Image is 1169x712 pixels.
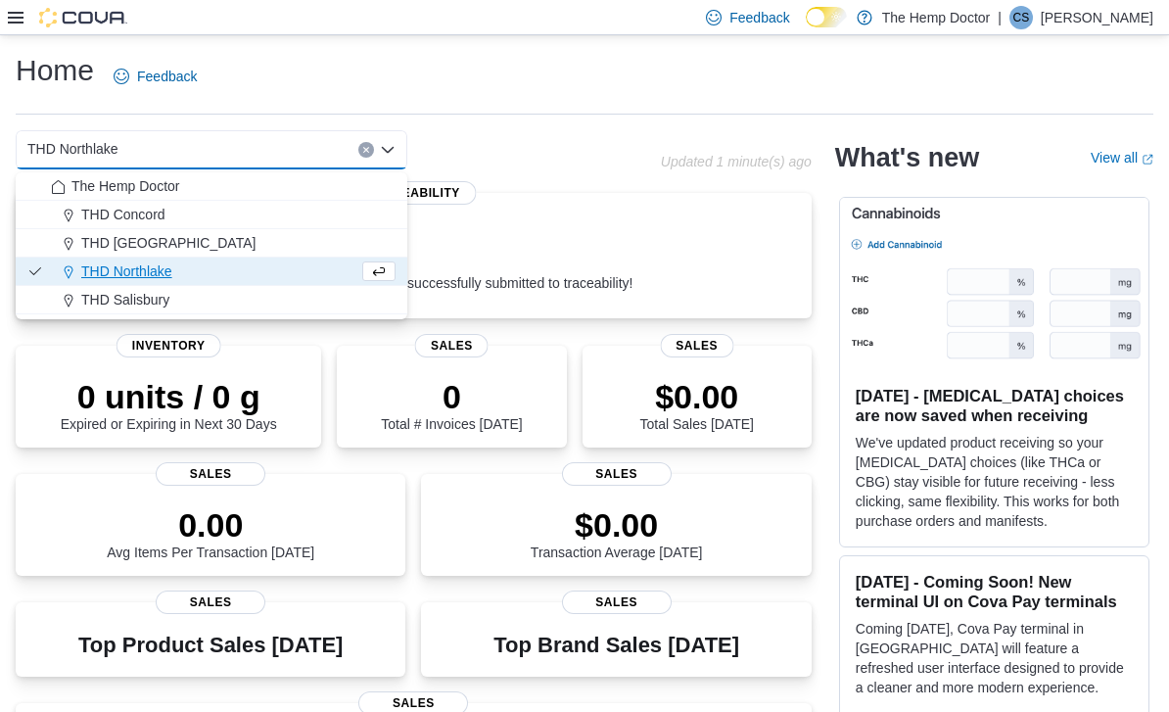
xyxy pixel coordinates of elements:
button: The Hemp Doctor [16,172,407,201]
button: THD Salisbury [16,286,407,314]
span: Feedback [729,8,789,27]
div: Transaction Average [DATE] [531,505,703,560]
div: Total # Invoices [DATE] [381,377,522,432]
span: THD Concord [81,205,165,224]
div: Choose from the following options [16,172,407,314]
p: Updated 1 minute(s) ago [661,154,812,169]
p: $0.00 [640,377,754,416]
p: 0 [311,236,632,275]
p: 0.00 [107,505,314,545]
p: 0 [381,377,522,416]
p: We've updated product receiving so your [MEDICAL_DATA] choices (like THCa or CBG) stay visible fo... [856,433,1133,531]
span: THD [GEOGRAPHIC_DATA] [81,233,256,253]
h1: Home [16,51,94,90]
span: Feedback [137,67,197,86]
span: Sales [415,334,489,357]
span: Sales [562,462,672,486]
span: THD Northlake [27,137,118,161]
h3: Top Brand Sales [DATE] [493,634,739,657]
p: Coming [DATE], Cova Pay terminal in [GEOGRAPHIC_DATA] will feature a refreshed user interface des... [856,619,1133,697]
h3: [DATE] - [MEDICAL_DATA] choices are now saved when receiving [856,386,1133,425]
span: Traceability [351,181,476,205]
span: Sales [660,334,733,357]
p: | [998,6,1002,29]
span: The Hemp Doctor [71,176,179,196]
span: Dark Mode [806,27,807,28]
span: Sales [156,462,265,486]
span: Sales [562,591,672,614]
span: CS [1013,6,1030,29]
span: Sales [156,591,265,614]
h3: [DATE] - Coming Soon! New terminal UI on Cova Pay terminals [856,572,1133,611]
button: THD [GEOGRAPHIC_DATA] [16,229,407,258]
input: Dark Mode [806,7,847,27]
img: Cova [39,8,127,27]
a: Feedback [106,57,205,96]
button: Clear input [358,142,374,158]
div: Avg Items Per Transaction [DATE] [107,505,314,560]
button: Close list of options [380,142,396,158]
div: Cindy Shade [1009,6,1033,29]
p: [PERSON_NAME] [1041,6,1153,29]
span: Inventory [117,334,221,357]
button: THD Concord [16,201,407,229]
p: $0.00 [531,505,703,545]
span: THD Northlake [81,261,172,281]
div: Expired or Expiring in Next 30 Days [61,377,277,432]
h3: Top Product Sales [DATE] [78,634,343,657]
span: THD Salisbury [81,290,169,309]
p: The Hemp Doctor [882,6,990,29]
p: 0 units / 0 g [61,377,277,416]
div: Total Sales [DATE] [640,377,754,432]
a: View allExternal link [1091,150,1153,166]
button: THD Northlake [16,258,407,286]
h2: What's new [835,142,979,173]
div: All invoices are successfully submitted to traceability! [311,236,632,291]
svg: External link [1142,154,1153,166]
